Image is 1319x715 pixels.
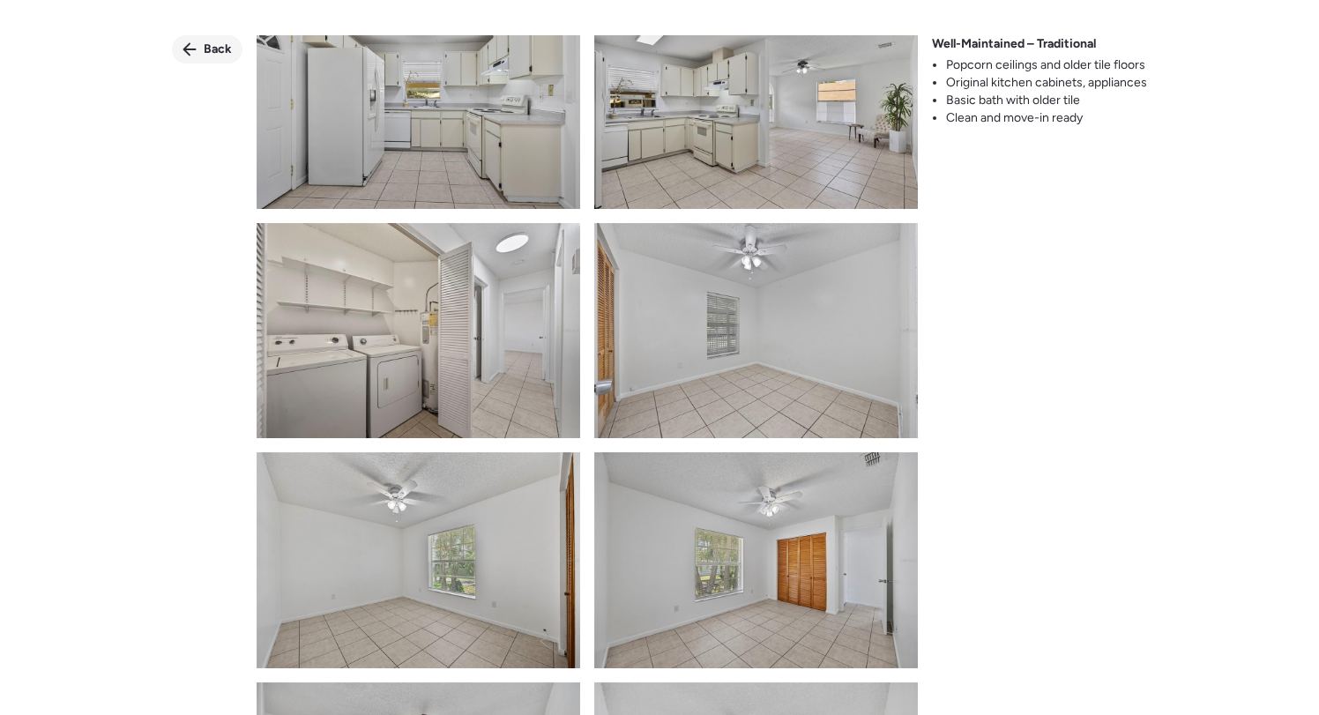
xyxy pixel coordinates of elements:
span: Well-Maintained – Traditional [932,35,1096,53]
li: Original kitchen cabinets, appliances [946,74,1147,92]
li: Clean and move-in ready [946,109,1147,127]
li: Popcorn ceilings and older tile floors [946,56,1147,74]
img: product [594,223,918,438]
img: product [257,452,580,667]
img: product [594,452,918,667]
span: Back [204,41,232,58]
li: Basic bath with older tile [946,92,1147,109]
img: product [257,223,580,438]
